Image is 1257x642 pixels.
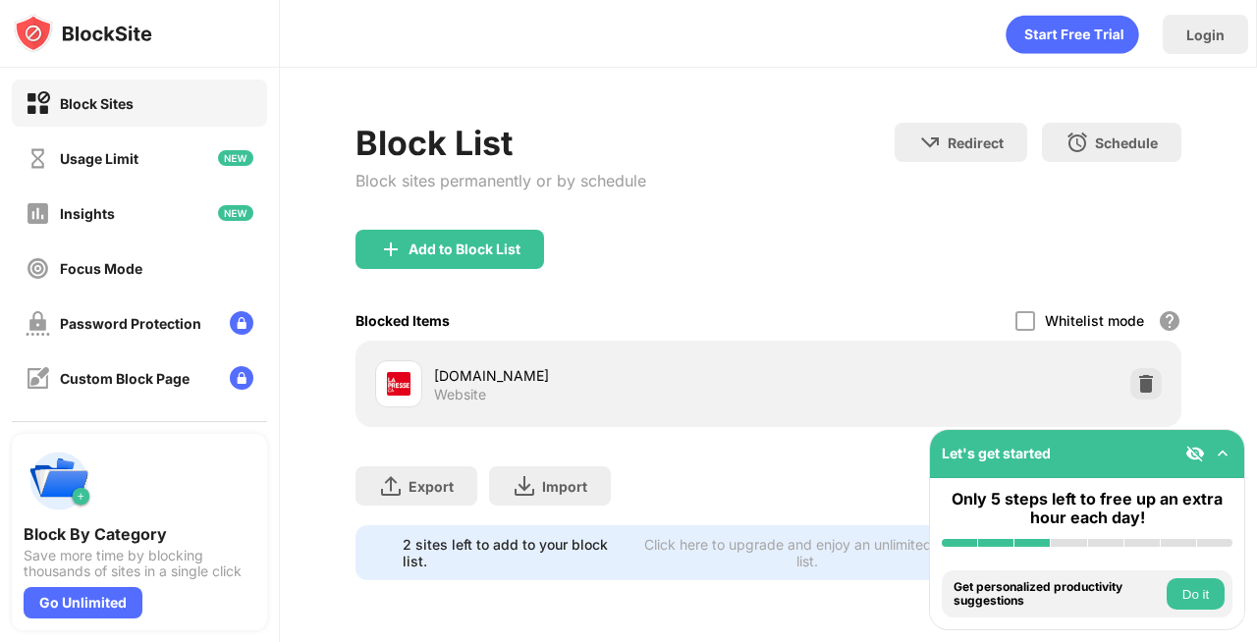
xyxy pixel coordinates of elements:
div: Block By Category [24,524,255,544]
div: Redirect [948,134,1004,151]
img: logo-blocksite.svg [14,14,152,53]
div: Get personalized productivity suggestions [954,580,1162,609]
img: block-on.svg [26,91,50,116]
div: Click here to upgrade and enjoy an unlimited block list. [638,536,976,569]
img: insights-off.svg [26,201,50,226]
img: customize-block-page-off.svg [26,366,50,391]
div: animation [1006,15,1139,54]
img: push-categories.svg [24,446,94,516]
img: time-usage-off.svg [26,146,50,171]
div: Schedule [1095,134,1158,151]
div: Password Protection [60,315,201,332]
div: Block Sites [60,95,134,112]
div: Add to Block List [409,241,520,257]
img: omni-setup-toggle.svg [1213,444,1232,463]
img: new-icon.svg [218,150,253,166]
div: Block sites permanently or by schedule [355,171,646,190]
img: lock-menu.svg [230,366,253,390]
img: focus-off.svg [26,256,50,281]
div: Only 5 steps left to free up an extra hour each day! [942,490,1232,527]
div: Export [409,478,454,495]
div: Usage Limit [60,150,138,167]
img: new-icon.svg [218,205,253,221]
div: Website [434,386,486,403]
div: Let's get started [942,445,1051,461]
div: Insights [60,205,115,222]
div: [DOMAIN_NAME] [434,365,769,386]
img: favicons [387,372,410,396]
div: 2 sites left to add to your block list. [403,536,627,569]
div: Focus Mode [60,260,142,277]
img: lock-menu.svg [230,311,253,335]
button: Do it [1167,578,1225,610]
div: Save more time by blocking thousands of sites in a single click [24,548,255,579]
img: eye-not-visible.svg [1185,444,1205,463]
div: Go Unlimited [24,587,142,618]
div: Custom Block Page [60,370,190,387]
div: Whitelist mode [1045,312,1144,329]
div: Import [542,478,587,495]
img: password-protection-off.svg [26,311,50,336]
div: Login [1186,27,1225,43]
div: Block List [355,123,646,163]
div: Blocked Items [355,312,450,329]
